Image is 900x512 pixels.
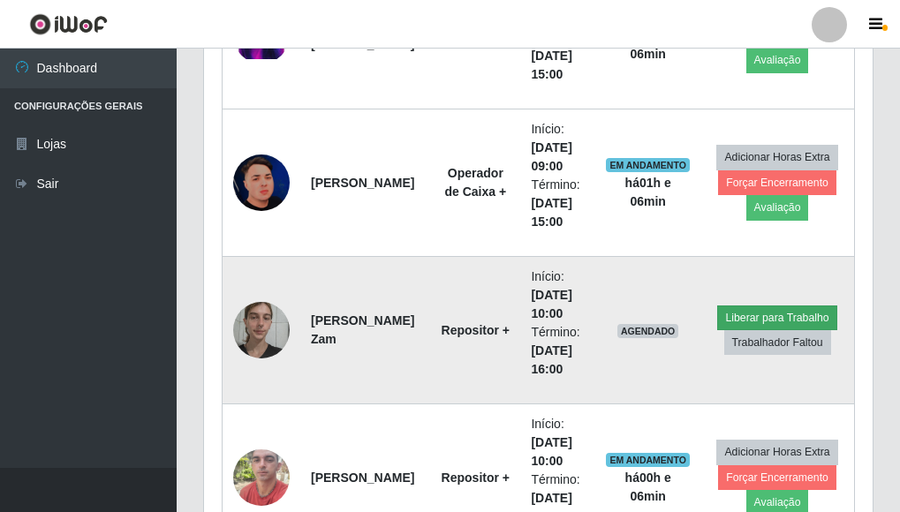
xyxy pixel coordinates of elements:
li: Início: [531,267,585,323]
button: Liberar para Trabalho [717,305,836,330]
span: AGENDADO [617,324,679,338]
button: Forçar Encerramento [718,465,836,490]
span: EM ANDAMENTO [606,453,690,467]
button: Forçar Encerramento [718,170,836,195]
time: [DATE] 09:00 [531,140,571,173]
button: Adicionar Horas Extra [716,440,837,464]
strong: há 01 h e 06 min [625,28,671,61]
button: Adicionar Horas Extra [716,145,837,169]
li: Término: [531,176,585,231]
strong: Repositor + [442,471,510,485]
button: Avaliação [746,48,809,72]
button: Trabalhador Faltou [724,330,831,355]
li: Início: [531,415,585,471]
strong: Repositor + [442,323,510,337]
li: Término: [531,28,585,84]
strong: [PERSON_NAME] [311,176,414,190]
img: CoreUI Logo [29,13,108,35]
button: Avaliação [746,195,809,220]
img: 1706249097199.jpeg [233,154,290,211]
span: EM ANDAMENTO [606,158,690,172]
time: [DATE] 15:00 [531,49,571,81]
img: 1700866238671.jpeg [233,292,290,367]
strong: [PERSON_NAME] [311,471,414,485]
strong: Operador de Caixa + [444,166,506,199]
strong: há 00 h e 06 min [625,471,671,503]
li: Término: [531,323,585,379]
strong: [PERSON_NAME] Zam [311,313,414,346]
time: [DATE] 10:00 [531,435,571,468]
time: [DATE] 16:00 [531,343,571,376]
strong: há 01 h e 06 min [625,176,671,208]
time: [DATE] 10:00 [531,288,571,320]
li: Início: [531,120,585,176]
time: [DATE] 15:00 [531,196,571,229]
